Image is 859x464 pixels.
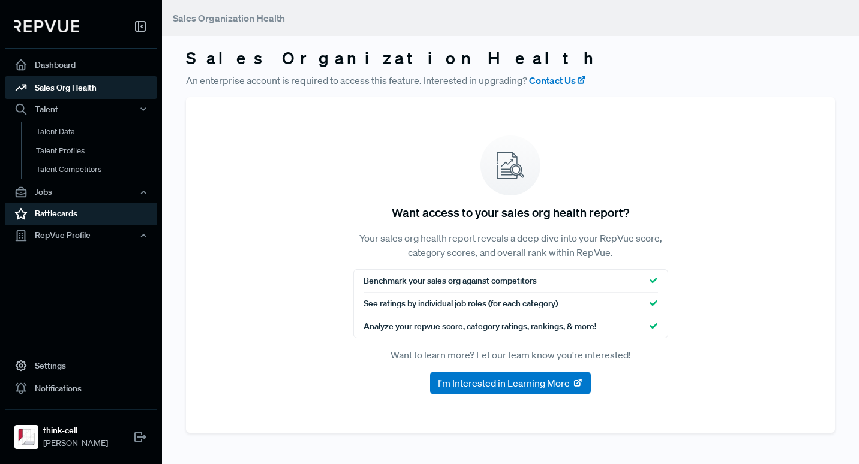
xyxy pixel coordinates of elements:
[364,275,537,287] span: Benchmark your sales org against competitors
[186,73,835,88] p: An enterprise account is required to access this feature. Interested in upgrading?
[43,424,108,437] strong: think-cell
[173,12,285,24] span: Sales Organization Health
[5,354,157,377] a: Settings
[5,377,157,400] a: Notifications
[5,76,157,99] a: Sales Org Health
[438,376,570,390] span: I'm Interested in Learning More
[21,141,173,161] a: Talent Profiles
[5,53,157,76] a: Dashboard
[186,48,835,68] h3: Sales Organization Health
[5,203,157,225] a: Battlecards
[353,231,668,260] p: Your sales org health report reveals a deep dive into your RepVue score, category scores, and ove...
[5,409,157,454] a: think-cellthink-cell[PERSON_NAME]
[364,297,558,310] span: See ratings by individual job roles (for each category)
[353,348,668,362] p: Want to learn more? Let our team know you're interested!
[14,20,79,32] img: RepVue
[5,99,157,119] button: Talent
[43,437,108,450] span: [PERSON_NAME]
[5,225,157,246] button: RepVue Profile
[5,182,157,203] button: Jobs
[17,427,36,447] img: think-cell
[21,160,173,179] a: Talent Competitors
[392,205,629,219] h5: Want access to your sales org health report?
[21,122,173,141] a: Talent Data
[430,372,591,394] button: I'm Interested in Learning More
[529,73,587,88] a: Contact Us
[364,320,596,333] span: Analyze your repvue score, category ratings, rankings, & more!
